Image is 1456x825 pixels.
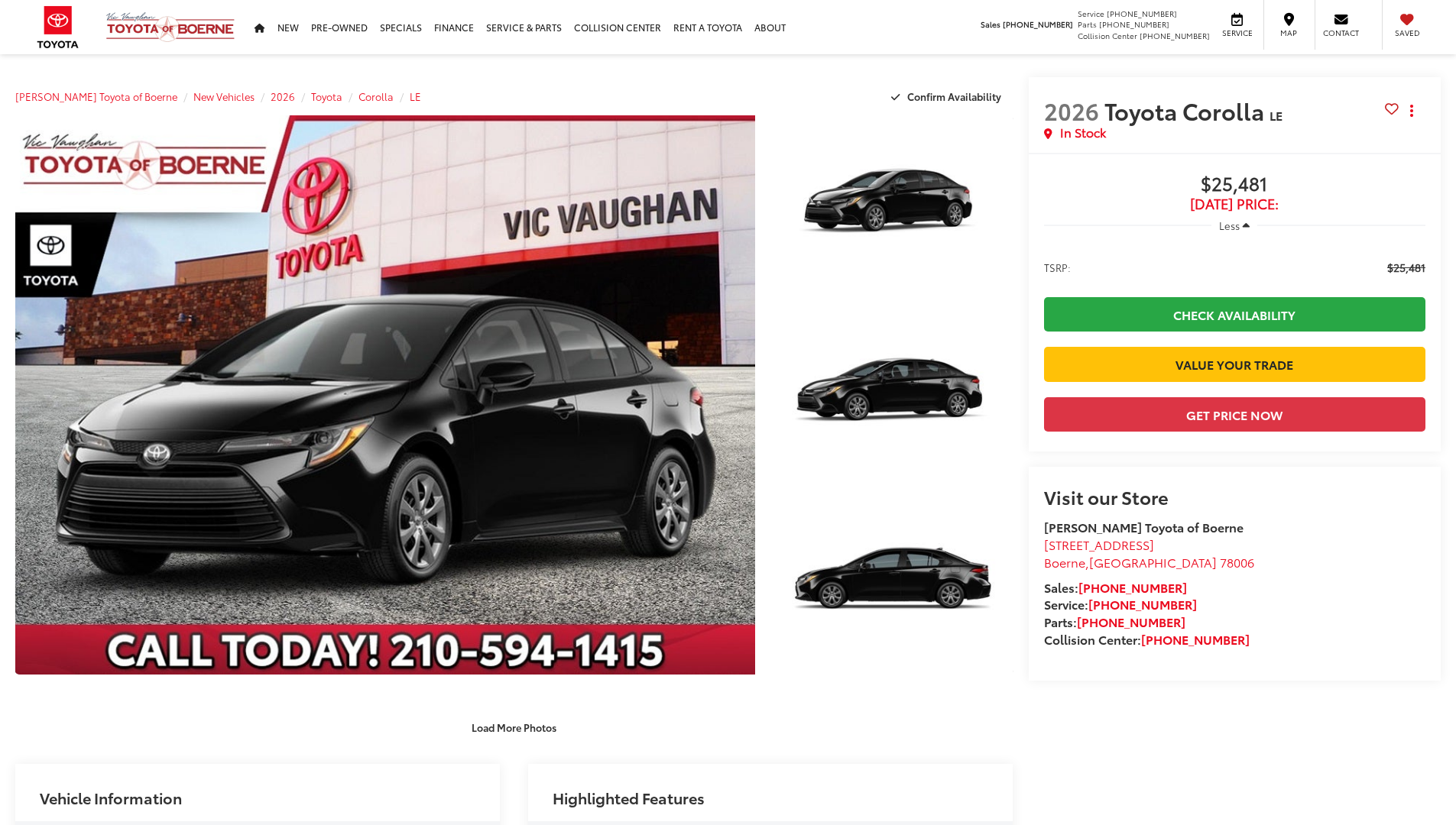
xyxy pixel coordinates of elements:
a: Corolla [358,89,394,103]
a: Expand Photo 1 [772,115,1013,296]
img: Vic Vaughan Toyota of Boerne [105,11,235,43]
a: [PERSON_NAME] Toyota of Boerne [15,89,177,103]
button: Less [1211,212,1257,239]
strong: [PERSON_NAME] Toyota of Boerne [1044,518,1244,535]
button: Get Price Now [1044,397,1425,432]
h2: Vehicle Information [40,789,182,806]
span: Contact [1323,27,1359,38]
span: Toyota Corolla [1104,94,1270,127]
a: Check Availability [1044,297,1425,332]
img: 2026 Toyota Corolla LE [8,112,762,678]
span: In Stock [1060,124,1106,141]
span: [PHONE_NUMBER] [1099,18,1169,30]
button: Actions [1399,97,1425,124]
a: Expand Photo 3 [772,494,1013,675]
span: $25,481 [1044,173,1425,196]
span: Confirm Availability [907,89,1001,103]
span: Service [1078,8,1104,19]
button: Load More Photos [461,713,567,740]
span: Parts [1078,18,1097,30]
span: Less [1219,218,1240,232]
span: TSRP: [1044,260,1071,275]
h2: Visit our Store [1044,487,1425,506]
span: [PHONE_NUMBER] [1107,8,1177,19]
a: [PHONE_NUMBER] [1088,595,1197,613]
span: [DATE] Price: [1044,196,1425,212]
span: [PHONE_NUMBER] [1003,18,1073,30]
span: Boerne [1044,553,1085,571]
strong: Sales: [1044,578,1187,596]
a: LE [410,89,421,103]
a: [PHONE_NUMBER] [1141,630,1250,648]
span: , [1044,553,1254,571]
img: 2026 Toyota Corolla LE [769,492,1015,677]
span: Service [1220,27,1254,38]
span: Collision Center [1078,30,1137,41]
span: LE [1270,106,1283,124]
img: 2026 Toyota Corolla LE [769,113,1015,298]
strong: Service: [1044,595,1197,613]
span: Sales [981,18,1000,30]
a: Expand Photo 0 [15,115,755,675]
a: Expand Photo 2 [772,305,1013,486]
span: [PHONE_NUMBER] [1140,30,1210,41]
a: Toyota [311,89,342,103]
span: [STREET_ADDRESS] [1044,535,1154,553]
h2: Highlighted Features [553,789,705,806]
span: $25,481 [1387,260,1425,275]
a: [STREET_ADDRESS] Boerne,[GEOGRAPHIC_DATA] 78006 [1044,535,1254,571]
a: Value Your Trade [1044,347,1425,381]
strong: Collision Center: [1044,630,1250,648]
span: dropdown dots [1410,105,1413,117]
span: Map [1272,27,1305,38]
a: New Vehicles [193,89,255,103]
button: Confirm Availability [883,83,1013,110]
img: 2026 Toyota Corolla LE [769,302,1015,487]
span: [GEOGRAPHIC_DATA] [1089,553,1217,571]
strong: Parts: [1044,613,1185,630]
span: Saved [1390,27,1424,38]
a: [PHONE_NUMBER] [1077,613,1185,630]
a: [PHONE_NUMBER] [1078,578,1187,596]
span: 78006 [1220,553,1254,571]
a: 2026 [271,89,295,103]
span: 2026 [1044,94,1099,127]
